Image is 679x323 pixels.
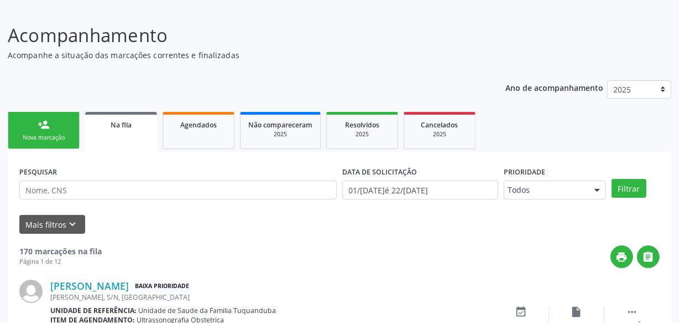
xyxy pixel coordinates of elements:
[133,280,191,292] span: Baixa Prioridade
[248,130,312,139] div: 2025
[335,130,390,139] div: 2025
[616,251,628,263] i: print
[248,120,312,130] span: Não compareceram
[8,49,472,61] p: Acompanhe a situação das marcações correntes e finalizadas
[643,251,655,263] i: 
[504,163,545,181] label: Prioridade
[342,163,417,181] label: DATA DE SOLICITAÇÃO
[637,245,660,268] button: 
[19,257,102,266] div: Página 1 de 12
[421,120,458,130] span: Cancelados
[610,245,633,268] button: print
[38,119,50,131] div: person_add
[19,181,337,199] input: Nome, CNS
[19,215,85,234] button: Mais filtroskeyboard_arrow_down
[50,280,129,292] a: [PERSON_NAME]
[50,293,494,302] div: [PERSON_NAME], S/N, [GEOGRAPHIC_DATA]
[139,306,276,315] span: Unidade de Saude da Familia Tuquanduba
[345,120,379,130] span: Resolvidos
[67,218,79,230] i: keyboard_arrow_down
[412,130,467,139] div: 2025
[19,163,57,181] label: PESQUISAR
[16,134,71,142] div: Nova marcação
[111,120,132,130] span: Na fila
[571,306,583,318] i: insert_drive_file
[612,179,646,198] button: Filtrar
[342,181,498,199] input: Selecione um intervalo
[8,22,472,49] p: Acompanhamento
[50,306,137,315] b: Unidade de referência:
[626,306,638,318] i: 
[505,80,603,94] p: Ano de acompanhamento
[180,120,217,130] span: Agendados
[508,184,583,196] span: Todos
[19,246,102,257] strong: 170 marcações na fila
[515,306,527,318] i: event_available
